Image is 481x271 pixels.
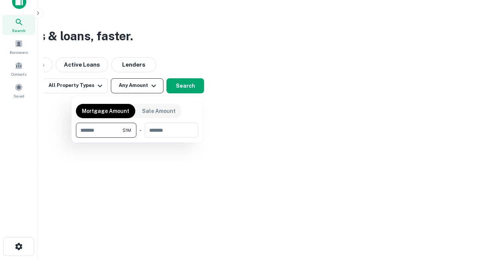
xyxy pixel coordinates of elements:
[123,127,131,134] span: $1M
[142,107,175,115] p: Sale Amount
[443,211,481,247] iframe: Chat Widget
[139,123,142,138] div: -
[82,107,129,115] p: Mortgage Amount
